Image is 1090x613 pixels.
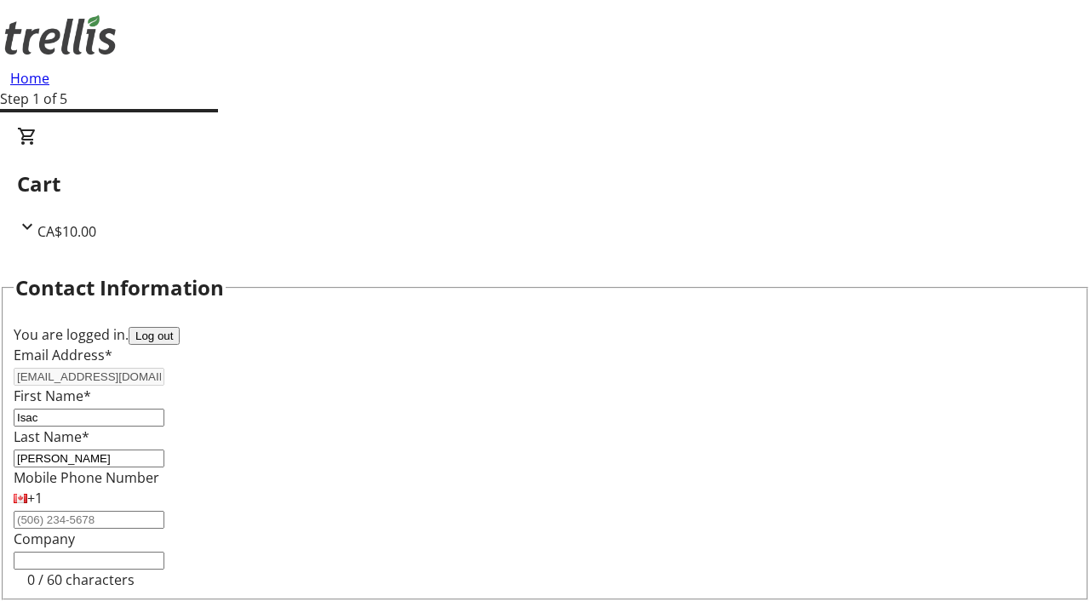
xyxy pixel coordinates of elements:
[17,169,1073,199] h2: Cart
[14,346,112,364] label: Email Address*
[37,222,96,241] span: CA$10.00
[14,511,164,529] input: (506) 234-5678
[14,387,91,405] label: First Name*
[27,570,135,589] tr-character-limit: 0 / 60 characters
[14,468,159,487] label: Mobile Phone Number
[17,126,1073,242] div: CartCA$10.00
[14,427,89,446] label: Last Name*
[129,327,180,345] button: Log out
[15,272,224,303] h2: Contact Information
[14,324,1076,345] div: You are logged in.
[14,530,75,548] label: Company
